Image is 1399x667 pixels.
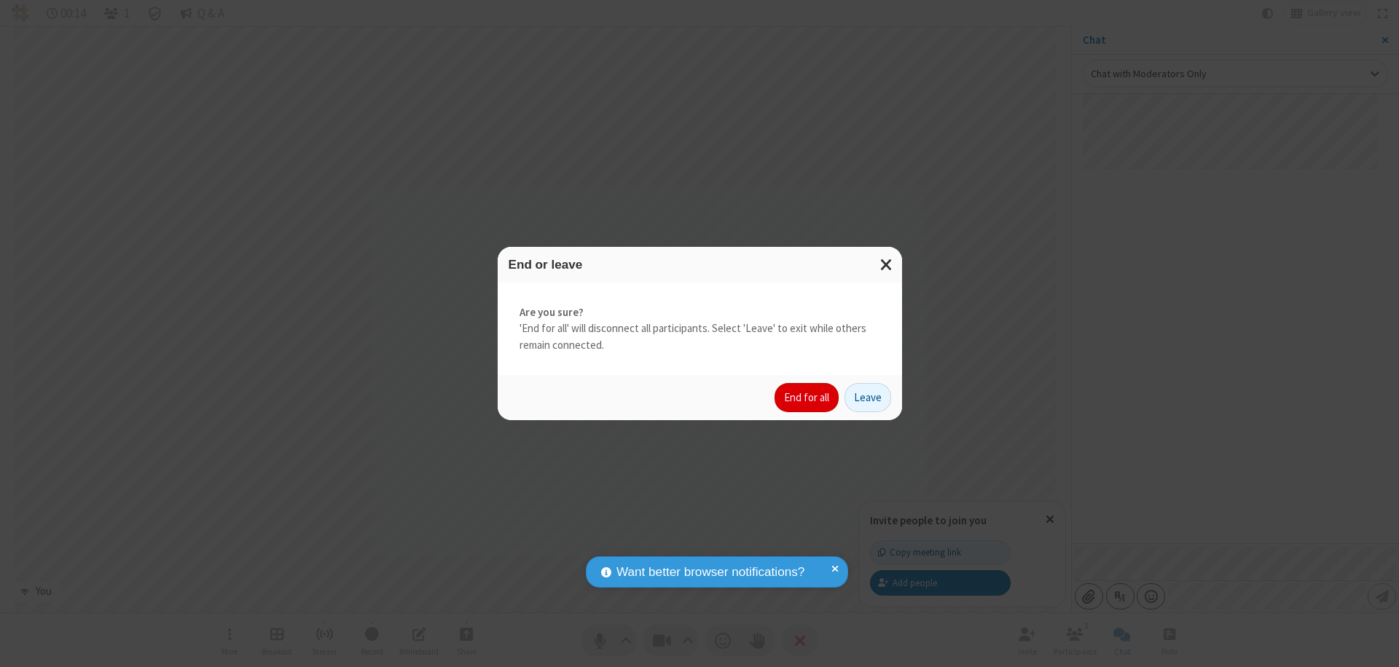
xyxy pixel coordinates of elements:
[616,563,804,582] span: Want better browser notifications?
[509,258,891,272] h3: End or leave
[498,283,902,376] div: 'End for all' will disconnect all participants. Select 'Leave' to exit while others remain connec...
[871,247,902,283] button: Close modal
[845,383,891,412] button: Leave
[775,383,839,412] button: End for all
[520,304,880,321] strong: Are you sure?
